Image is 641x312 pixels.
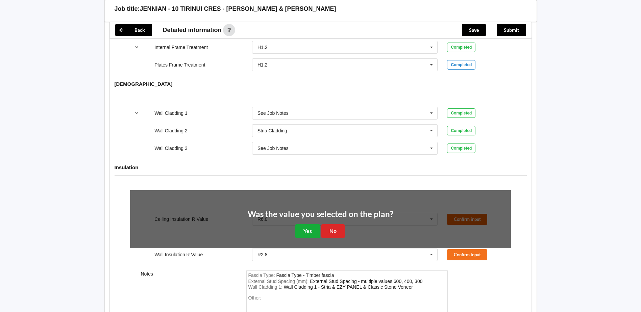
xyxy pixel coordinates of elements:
div: Completed [447,144,475,153]
h3: Job title: [115,5,140,13]
div: ExternalStudSpacing [310,279,422,284]
button: reference-toggle [130,107,143,119]
label: Wall Insulation R Value [154,252,203,257]
div: R2.8 [257,252,268,257]
span: External Stud Spacing (mm) : [248,279,310,284]
label: Internal Frame Treatment [154,45,208,50]
h4: Insulation [115,164,527,171]
button: Submit [497,24,526,36]
div: WallCladding1 [284,284,413,290]
h4: [DEMOGRAPHIC_DATA] [115,81,527,87]
div: Completed [447,60,475,70]
label: Plates Frame Treatment [154,62,205,68]
div: See Job Notes [257,111,289,115]
span: Wall Cladding 1 : [248,284,284,290]
button: reference-toggle [130,41,143,53]
div: Completed [447,126,475,135]
div: Completed [447,43,475,52]
div: H1.2 [257,45,268,50]
div: See Job Notes [257,146,289,151]
span: Other: [248,295,262,301]
span: Fascia Type : [248,272,276,278]
div: Stria Cladding [257,128,287,133]
label: Wall Cladding 1 [154,110,188,116]
button: No [321,224,345,238]
h2: Was the value you selected on the plan? [248,209,393,219]
button: Confirm input [447,249,487,260]
label: Wall Cladding 2 [154,128,188,133]
div: H1.2 [257,62,268,67]
h3: JENNIAN - 10 TIRINUI CRES - [PERSON_NAME] & [PERSON_NAME] [140,5,336,13]
span: Detailed information [163,27,222,33]
button: Back [115,24,152,36]
button: Save [462,24,486,36]
label: Wall Cladding 3 [154,146,188,151]
button: Yes [295,224,320,238]
div: FasciaType [276,272,334,278]
div: Completed [447,108,475,118]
